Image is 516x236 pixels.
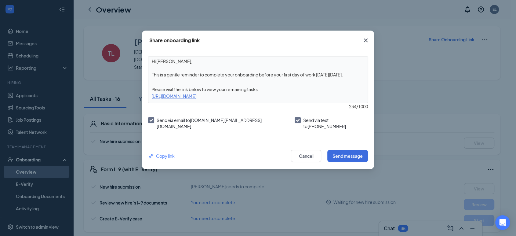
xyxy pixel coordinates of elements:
[303,117,346,129] span: Send via text to [PHONE_NUMBER]
[157,117,262,129] span: Send via email to [DOMAIN_NAME][EMAIL_ADDRESS][DOMAIN_NAME]
[327,150,368,162] button: Send message
[148,93,368,99] div: [URL][DOMAIN_NAME]
[148,86,368,93] div: Please visit the link below to view your remaining tasks:
[148,153,175,159] div: Copy link
[291,150,321,162] button: Cancel
[362,37,369,44] svg: Cross
[148,153,154,159] svg: Link
[148,153,175,159] button: Link Copy link
[148,57,368,79] textarea: Hi [PERSON_NAME], This is a gentle reminder to complete your onboarding before your first day of ...
[358,31,374,50] button: Close
[148,103,368,110] div: 234 / 1000
[149,37,200,44] div: Share onboarding link
[495,215,510,230] div: Open Intercom Messenger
